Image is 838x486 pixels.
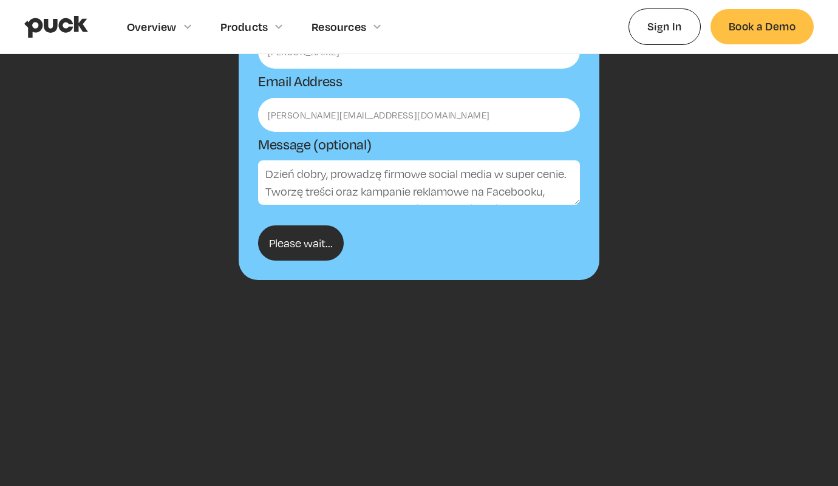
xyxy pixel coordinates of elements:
[628,9,701,44] a: Sign In
[258,98,580,132] input: Work email
[127,20,177,33] div: Overview
[710,9,814,44] a: Book a Demo
[258,137,371,152] label: Message (optional)
[312,20,366,33] div: Resources
[220,20,268,33] div: Products
[258,225,344,261] input: Please wait...
[258,74,342,89] label: Email Address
